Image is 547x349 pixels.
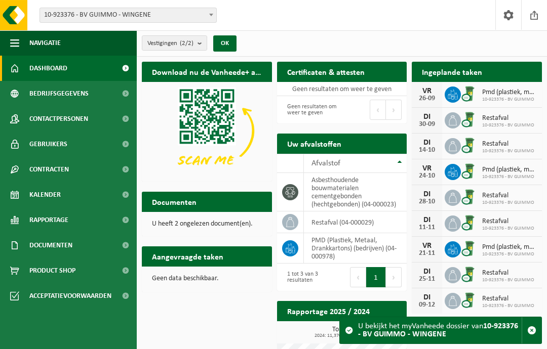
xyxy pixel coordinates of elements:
button: OK [213,35,237,52]
h2: Certificaten & attesten [277,62,375,81]
button: Vestigingen(2/2) [142,35,207,51]
div: 14-10 [417,147,437,154]
span: 10-923376 - BV GUIMMO [482,200,534,206]
h2: Uw afvalstoffen [277,134,351,153]
div: Geen resultaten om weer te geven [282,99,337,121]
h2: Rapportage 2025 / 2024 [277,301,380,321]
img: Download de VHEPlus App [142,82,272,180]
div: VR [417,164,437,172]
span: Documenten [29,233,72,258]
img: WB-0240-CU [461,111,478,128]
img: WB-0240-CU [461,266,478,283]
span: 10-923376 - BV GUIMMO - WINGENE [40,8,216,22]
button: Previous [370,100,386,120]
span: Navigatie [29,30,61,56]
span: Rapportage [29,207,68,233]
td: asbesthoudende bouwmaterialen cementgebonden (hechtgebonden) (04-000023) [304,173,407,211]
div: DI [417,293,437,301]
span: 10-923376 - BV GUIMMO [482,226,534,232]
span: 10-923376 - BV GUIMMO - WINGENE [40,8,217,23]
span: 10-923376 - BV GUIMMO [482,97,537,103]
span: Contactpersonen [29,106,88,132]
span: Gebruikers [29,132,67,157]
button: Next [386,100,402,120]
div: 1 tot 3 van 3 resultaten [282,266,337,288]
p: Geen data beschikbaar. [152,275,262,282]
span: Pmd (plastiek, metaal, drankkartons) (bedrijven) [482,166,537,174]
h2: Documenten [142,192,207,211]
span: Restafval [482,140,534,148]
td: PMD (Plastiek, Metaal, Drankkartons) (bedrijven) (04-000978) [304,233,407,264]
span: Restafval [482,192,534,200]
div: VR [417,242,437,250]
button: Next [386,267,402,287]
a: Bekijk rapportage [331,321,406,341]
h2: Download nu de Vanheede+ app! [142,62,272,81]
strong: 10-923376 - BV GUIMMO - WINGENE [358,322,518,338]
div: 30-09 [417,121,437,128]
button: 1 [366,267,386,287]
span: Contracten [29,157,69,182]
div: 24-10 [417,172,437,180]
div: DI [417,268,437,276]
div: U bekijkt het myVanheede dossier van [358,317,522,343]
span: Vestigingen [147,36,193,51]
span: 2024: 11,370 t - 2025: 0,000 t [282,333,407,338]
div: 09-12 [417,301,437,309]
span: Bedrijfsgegevens [29,81,89,106]
span: Acceptatievoorwaarden [29,283,111,309]
span: 10-923376 - BV GUIMMO [482,277,534,283]
img: WB-0240-CU [461,214,478,231]
button: Previous [350,267,366,287]
span: Kalender [29,182,61,207]
div: 28-10 [417,198,437,205]
h2: Ingeplande taken [412,62,492,81]
span: Restafval [482,269,534,277]
span: 10-923376 - BV GUIMMO [482,122,534,128]
div: DI [417,113,437,121]
h2: Aangevraagde taken [142,246,233,266]
count: (2/2) [180,40,193,47]
div: 26-09 [417,95,437,102]
div: 25-11 [417,276,437,283]
td: Geen resultaten om weer te geven [277,82,407,96]
td: restafval (04-000029) [304,211,407,233]
img: WB-0240-CU [461,137,478,154]
span: 10-923376 - BV GUIMMO [482,174,537,180]
span: Restafval [482,114,534,122]
span: 10-923376 - BV GUIMMO [482,303,534,309]
div: 21-11 [417,250,437,257]
span: Dashboard [29,56,67,81]
img: WB-0240-CU [461,291,478,309]
img: WB-0240-CU [461,240,478,257]
h3: Tonnage [282,326,407,338]
img: WB-0240-CU [461,85,478,102]
div: DI [417,190,437,198]
span: Pmd (plastiek, metaal, drankkartons) (bedrijven) [482,89,537,97]
img: WB-0240-CU [461,162,478,180]
span: Product Shop [29,258,75,283]
div: VR [417,87,437,95]
span: Afvalstof [311,159,340,167]
div: DI [417,216,437,224]
p: U heeft 2 ongelezen document(en). [152,221,262,228]
span: Pmd (plastiek, metaal, drankkartons) (bedrijven) [482,243,537,251]
span: Restafval [482,217,534,226]
img: WB-0240-CU [461,188,478,205]
span: 10-923376 - BV GUIMMO [482,148,534,154]
span: Restafval [482,295,534,303]
div: DI [417,139,437,147]
div: 11-11 [417,224,437,231]
span: 10-923376 - BV GUIMMO [482,251,537,257]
